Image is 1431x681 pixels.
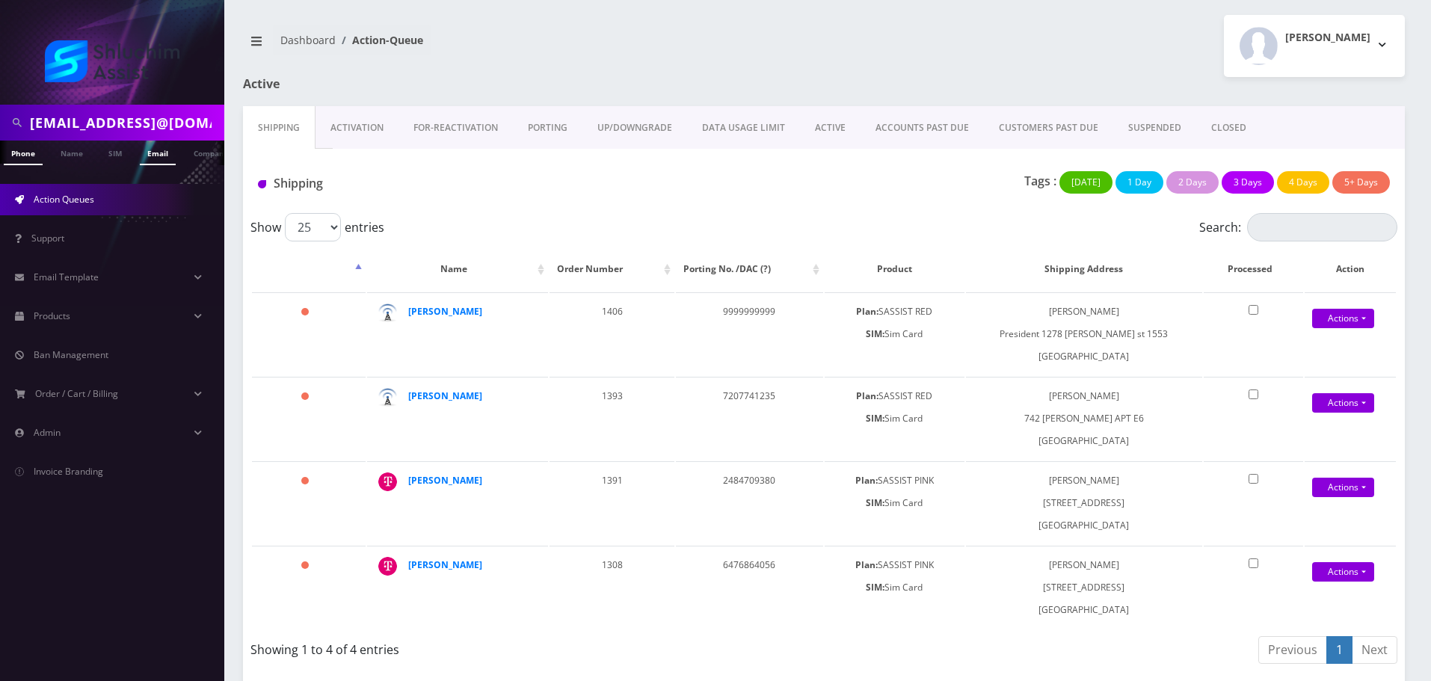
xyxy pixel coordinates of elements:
[1196,106,1261,150] a: CLOSED
[676,292,823,375] td: 9999999999
[866,496,884,509] b: SIM:
[550,461,674,544] td: 1391
[966,247,1202,291] th: Shipping Address
[1166,171,1219,194] button: 2 Days
[1326,636,1352,664] a: 1
[252,247,366,291] th: : activate to sort column descending
[30,108,221,137] input: Search in Company
[1204,247,1303,291] th: Processed: activate to sort column ascending
[800,106,861,150] a: ACTIVE
[1332,171,1390,194] button: 5+ Days
[825,292,964,375] td: SASSIST RED Sim Card
[34,465,103,478] span: Invoice Branding
[676,247,823,291] th: Porting No. /DAC (?): activate to sort column ascending
[825,247,964,291] th: Product
[1224,15,1405,77] button: [PERSON_NAME]
[966,461,1202,544] td: [PERSON_NAME] [STREET_ADDRESS] [GEOGRAPHIC_DATA]
[866,412,884,425] b: SIM:
[258,176,621,191] h1: Shipping
[550,292,674,375] td: 1406
[550,247,674,291] th: Order Number: activate to sort column ascending
[243,25,813,67] nav: breadcrumb
[1305,247,1396,291] th: Action
[966,377,1202,460] td: [PERSON_NAME] 742 [PERSON_NAME] APT E6 [GEOGRAPHIC_DATA]
[582,106,687,150] a: UP/DOWNGRADE
[285,213,341,241] select: Showentries
[4,141,43,165] a: Phone
[855,558,878,571] b: Plan:
[825,461,964,544] td: SASSIST PINK Sim Card
[35,387,118,400] span: Order / Cart / Billing
[34,309,70,322] span: Products
[408,305,482,318] a: [PERSON_NAME]
[825,377,964,460] td: SASSIST RED Sim Card
[861,106,984,150] a: ACCOUNTS PAST DUE
[856,389,878,402] b: Plan:
[34,348,108,361] span: Ban Management
[45,40,179,82] img: Shluchim Assist
[825,546,964,629] td: SASSIST PINK Sim Card
[1312,393,1374,413] a: Actions
[186,141,236,164] a: Company
[336,32,423,48] li: Action-Queue
[676,546,823,629] td: 6476864056
[34,193,94,206] span: Action Queues
[1247,213,1397,241] input: Search:
[1024,172,1056,190] p: Tags :
[1113,106,1196,150] a: SUSPENDED
[408,474,482,487] a: [PERSON_NAME]
[53,141,90,164] a: Name
[550,546,674,629] td: 1308
[1115,171,1163,194] button: 1 Day
[243,106,316,150] a: Shipping
[243,77,615,91] h1: Active
[676,461,823,544] td: 2484709380
[367,247,549,291] th: Name: activate to sort column ascending
[408,389,482,402] a: [PERSON_NAME]
[1312,562,1374,582] a: Actions
[1285,31,1370,44] h2: [PERSON_NAME]
[1222,171,1274,194] button: 3 Days
[966,292,1202,375] td: [PERSON_NAME] President 1278 [PERSON_NAME] st 1553 [GEOGRAPHIC_DATA]
[866,581,884,594] b: SIM:
[966,546,1202,629] td: [PERSON_NAME] [STREET_ADDRESS] [GEOGRAPHIC_DATA]
[1059,171,1113,194] button: [DATE]
[984,106,1113,150] a: CUSTOMERS PAST DUE
[1277,171,1329,194] button: 4 Days
[1312,309,1374,328] a: Actions
[280,33,336,47] a: Dashboard
[856,305,878,318] b: Plan:
[1258,636,1327,664] a: Previous
[550,377,674,460] td: 1393
[140,141,176,165] a: Email
[34,271,99,283] span: Email Template
[1352,636,1397,664] a: Next
[1199,213,1397,241] label: Search:
[687,106,800,150] a: DATA USAGE LIMIT
[676,377,823,460] td: 7207741235
[258,180,266,188] img: Shipping
[398,106,513,150] a: FOR-REActivation
[31,232,64,244] span: Support
[866,327,884,340] b: SIM:
[250,635,813,659] div: Showing 1 to 4 of 4 entries
[250,213,384,241] label: Show entries
[1312,478,1374,497] a: Actions
[316,106,398,150] a: Activation
[855,474,878,487] b: Plan:
[513,106,582,150] a: PORTING
[408,558,482,571] a: [PERSON_NAME]
[34,426,61,439] span: Admin
[101,141,129,164] a: SIM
